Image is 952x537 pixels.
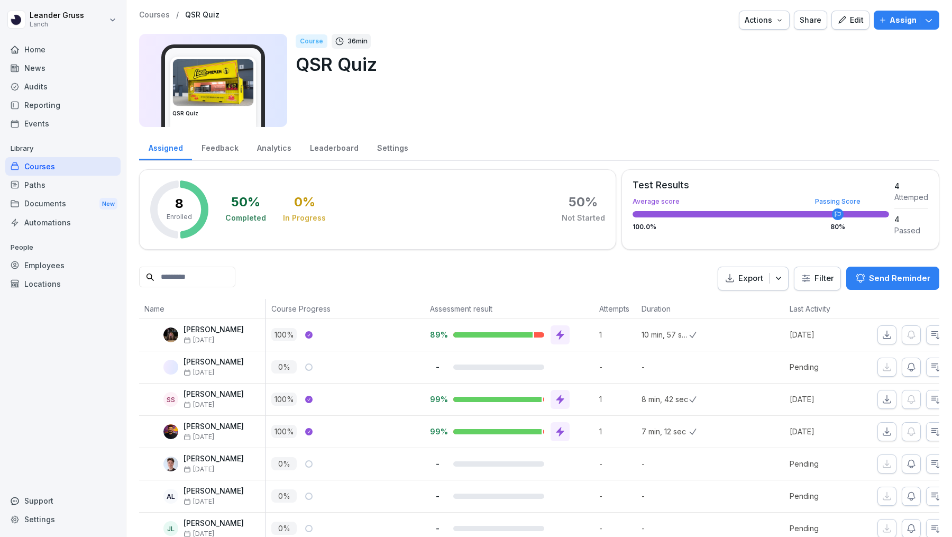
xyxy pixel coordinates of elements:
[430,491,445,501] p: -
[894,214,928,225] div: 4
[368,133,417,160] div: Settings
[5,114,121,133] a: Events
[633,198,889,205] div: Average score
[642,458,689,469] p: -
[633,180,889,190] div: Test Results
[831,11,869,30] a: Edit
[184,498,214,505] span: [DATE]
[642,361,689,372] p: -
[569,196,598,208] div: 50 %
[739,11,790,30] button: Actions
[184,401,214,408] span: [DATE]
[271,360,297,374] p: 0 %
[185,11,219,20] a: QSR Quiz
[184,466,214,473] span: [DATE]
[790,523,864,534] p: Pending
[790,490,864,502] p: Pending
[271,328,297,341] p: 100 %
[192,133,248,160] a: Feedback
[5,194,121,214] a: DocumentsNew
[296,34,327,48] div: Course
[599,490,636,502] p: -
[430,459,445,469] p: -
[890,14,917,26] p: Assign
[184,369,214,376] span: [DATE]
[5,59,121,77] a: News
[248,133,300,160] a: Analytics
[633,224,889,230] div: 100.0 %
[30,11,84,20] p: Leander Gruss
[184,454,244,463] p: [PERSON_NAME]
[794,11,827,30] button: Share
[271,303,419,314] p: Course Progress
[139,133,192,160] a: Assigned
[5,77,121,96] a: Audits
[300,133,368,160] a: Leaderboard
[163,457,178,471] img: kn2k215p28akpshysf7ormw9.png
[5,239,121,256] p: People
[271,457,297,470] p: 0 %
[894,225,928,236] div: Passed
[5,176,121,194] a: Paths
[5,140,121,157] p: Library
[801,273,834,284] div: Filter
[225,213,266,223] div: Completed
[30,21,84,28] p: Lanch
[167,212,192,222] p: Enrolled
[347,36,368,47] p: 36 min
[599,523,636,534] p: -
[642,394,689,405] p: 8 min, 42 sec
[163,424,178,439] img: kwjack37i7lkdya029ocrhcd.png
[790,426,864,437] p: [DATE]
[430,394,445,404] p: 99%
[184,487,244,496] p: [PERSON_NAME]
[184,519,244,528] p: [PERSON_NAME]
[184,390,244,399] p: [PERSON_NAME]
[163,327,178,342] img: gq6jiwkat9wmwctfmwqffveh.png
[815,198,861,205] div: Passing Score
[176,11,179,20] p: /
[184,325,244,334] p: [PERSON_NAME]
[718,267,789,290] button: Export
[642,303,684,314] p: Duration
[837,14,864,26] div: Edit
[745,14,784,26] div: Actions
[599,426,636,437] p: 1
[163,489,178,504] div: AL
[184,358,244,367] p: [PERSON_NAME]
[642,523,689,534] p: -
[172,110,254,117] h3: QSR Quiz
[271,522,297,535] p: 0 %
[430,330,445,340] p: 89%
[790,458,864,469] p: Pending
[296,51,931,78] p: QSR Quiz
[144,303,260,314] p: Name
[830,224,845,230] div: 80 %
[5,510,121,529] a: Settings
[5,40,121,59] a: Home
[5,275,121,293] a: Locations
[874,11,939,30] button: Assign
[894,180,928,192] div: 4
[894,192,928,203] div: Attemped
[184,336,214,344] span: [DATE]
[790,303,858,314] p: Last Activity
[5,194,121,214] div: Documents
[5,96,121,114] a: Reporting
[184,422,244,431] p: [PERSON_NAME]
[5,213,121,232] a: Automations
[5,157,121,176] a: Courses
[430,303,589,314] p: Assessment result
